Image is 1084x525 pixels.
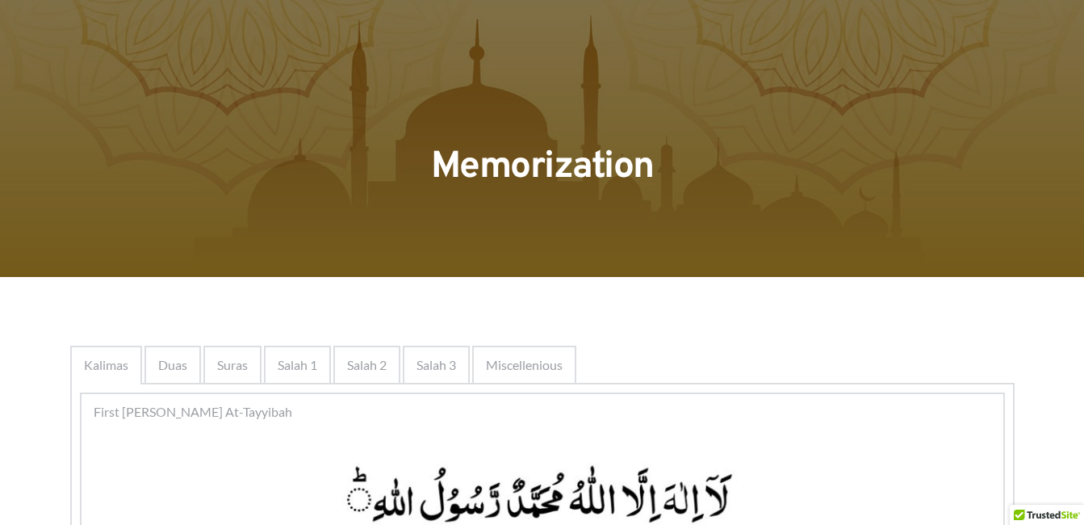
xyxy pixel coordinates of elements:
[486,355,563,375] span: Miscellenious
[158,355,187,375] span: Duas
[416,355,456,375] span: Salah 3
[217,355,248,375] span: Suras
[94,402,292,422] span: First [PERSON_NAME] At-Tayyibah
[347,355,387,375] span: Salah 2
[431,144,654,191] span: Memorization
[84,355,128,375] span: Kalimas
[278,355,317,375] span: Salah 1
